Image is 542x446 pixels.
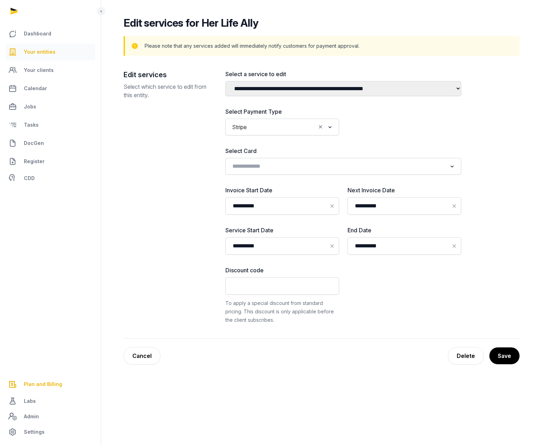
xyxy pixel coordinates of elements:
div: Delete [448,347,484,365]
span: Plan and Billing [24,380,62,388]
p: Please note that any services added will immediately notify customers for payment approval. [145,42,359,49]
a: Dashboard [6,25,95,42]
button: Clear Selected [317,122,324,132]
input: Search for option [230,161,447,171]
input: Datepicker input [348,197,461,215]
span: Admin [24,412,39,421]
a: Settings [6,424,95,440]
a: Tasks [6,117,95,133]
div: Search for option [229,160,458,173]
span: Your clients [24,66,54,74]
input: Datepicker input [225,197,339,215]
a: CDD [6,171,95,185]
span: Settings [24,428,45,436]
a: Plan and Billing [6,376,95,393]
span: Tasks [24,121,39,129]
div: Search for option [229,121,336,133]
span: Dashboard [24,29,51,38]
label: Discount code [225,266,339,274]
span: Stripe [230,122,249,132]
a: Register [6,153,95,170]
span: Register [24,157,45,166]
a: DocGen [6,135,95,152]
button: Save [489,347,520,364]
span: CDD [24,174,35,182]
span: Calendar [24,84,47,93]
a: Labs [6,393,95,410]
a: Cancel [124,347,160,365]
a: Admin [6,410,95,424]
span: Labs [24,397,36,405]
label: End Date [348,226,461,234]
label: Invoice Start Date [225,186,339,194]
h2: Edit services for Her Life Ally [124,16,514,29]
a: Your clients [6,62,95,79]
label: Select a service to edit [225,70,461,78]
a: Jobs [6,98,95,115]
span: Your entities [24,48,55,56]
label: Service Start Date [225,226,339,234]
h2: Edit services [124,70,214,80]
a: Calendar [6,80,95,97]
input: Search for option [250,122,316,132]
input: Datepicker input [348,237,461,255]
input: Datepicker input [225,237,339,255]
label: Select Card [225,147,461,155]
span: Jobs [24,102,36,111]
p: Select which service to edit from this entity. [124,82,214,99]
label: Next Invoice Date [348,186,461,194]
span: DocGen [24,139,44,147]
a: Your entities [6,44,95,60]
label: Select Payment Type [225,107,339,116]
div: To apply a special discount from standard pricing. This discount is only applicable before the cl... [225,299,339,324]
